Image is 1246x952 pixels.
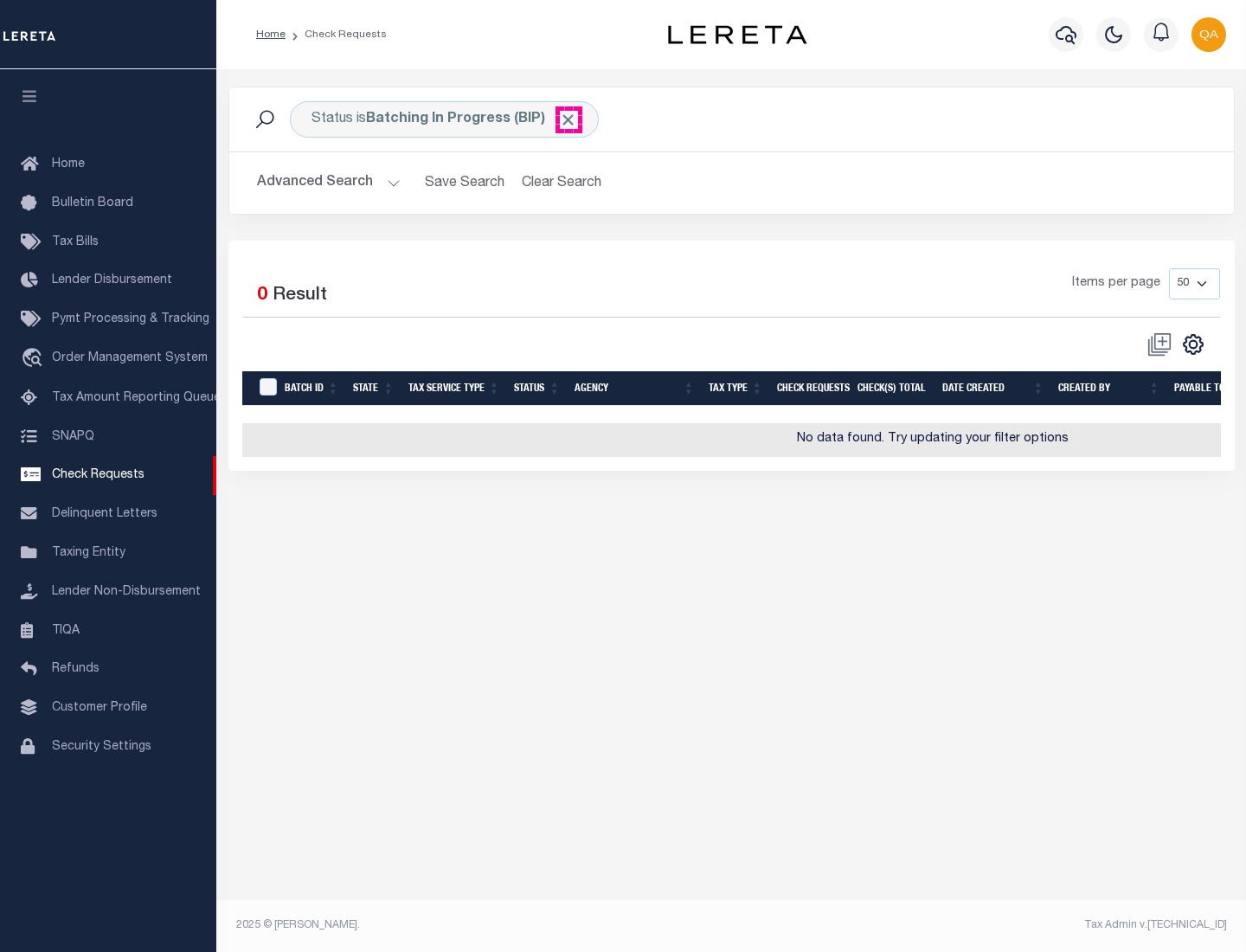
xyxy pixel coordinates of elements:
[770,371,851,407] th: Check Requests
[1051,371,1167,407] th: Created By: activate to sort column ascending
[1191,17,1226,52] img: svg+xml;base64,PHN2ZyB4bWxucz0iaHR0cDovL3d3dy53My5vcmcvMjAwMC9zdmciIHBvaW50ZXItZXZlbnRzPSJub25lIi...
[273,282,327,310] label: Result
[559,111,577,129] span: Click to Remove
[52,274,172,286] span: Lender Disbursement
[1072,274,1160,293] span: Items per page
[52,508,157,520] span: Delinquent Letters
[52,469,145,481] span: Check Requests
[52,430,94,442] span: SNAPQ
[278,371,346,407] th: Batch Id: activate to sort column ascending
[52,392,221,404] span: Tax Amount Reporting Queue
[668,25,806,44] img: logo-dark.svg
[52,197,133,209] span: Bulletin Board
[52,352,208,364] span: Order Management System
[52,158,85,170] span: Home
[52,313,209,325] span: Pymt Processing & Tracking
[52,547,125,559] span: Taxing Entity
[52,741,151,753] span: Security Settings
[935,371,1051,407] th: Date Created: activate to sort column ascending
[257,166,401,200] button: Advanced Search
[366,113,577,126] b: Batching In Progress (BIP)
[515,166,609,200] button: Clear Search
[568,371,702,407] th: Agency: activate to sort column ascending
[346,371,401,407] th: State: activate to sort column ascending
[702,371,770,407] th: Tax Type: activate to sort column ascending
[401,371,507,407] th: Tax Service Type: activate to sort column ascending
[290,101,599,138] div: Status is
[52,586,201,598] span: Lender Non-Disbursement
[21,348,48,370] i: travel_explore
[286,27,387,42] li: Check Requests
[851,371,935,407] th: Check(s) Total
[52,702,147,714] span: Customer Profile
[744,917,1227,933] div: Tax Admin v.[TECHNICAL_ID]
[52,663,100,675] span: Refunds
[257,286,267,305] span: 0
[256,29,286,40] a: Home
[52,624,80,636] span: TIQA
[507,371,568,407] th: Status: activate to sort column ascending
[52,236,99,248] span: Tax Bills
[414,166,515,200] button: Save Search
[223,917,732,933] div: 2025 © [PERSON_NAME].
